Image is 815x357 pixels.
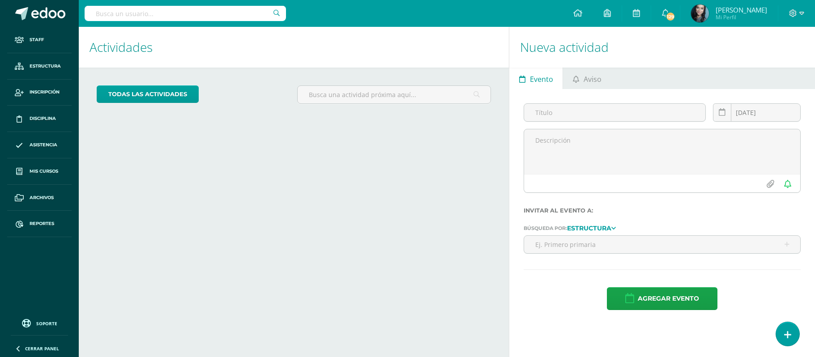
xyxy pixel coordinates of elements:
span: Cerrar panel [25,345,59,352]
span: Inscripción [30,89,60,96]
input: Título [524,104,705,121]
a: todas las Actividades [97,85,199,103]
input: Busca un usuario... [85,6,286,21]
span: [PERSON_NAME] [716,5,767,14]
span: Mis cursos [30,168,58,175]
a: Estructura [7,53,72,80]
span: Aviso [584,68,602,90]
a: Reportes [7,211,72,237]
input: Fecha de entrega [713,104,800,121]
span: Agregar evento [638,288,699,310]
span: Archivos [30,194,54,201]
span: Soporte [36,320,57,327]
a: Estructura [567,225,616,231]
strong: Estructura [567,224,611,232]
a: Disciplina [7,106,72,132]
span: Disciplina [30,115,56,122]
span: Mi Perfil [716,13,767,21]
span: Staff [30,36,44,43]
a: Archivos [7,185,72,211]
span: 129 [666,12,675,21]
span: Reportes [30,220,54,227]
a: Mis cursos [7,158,72,185]
a: Staff [7,27,72,53]
button: Agregar evento [607,287,717,310]
img: 775886bf149f59632f5d85e739ecf2a2.png [691,4,709,22]
a: Aviso [563,68,611,89]
input: Ej. Primero primaria [524,236,800,253]
a: Inscripción [7,80,72,106]
h1: Nueva actividad [520,27,804,68]
label: Invitar al evento a: [524,207,801,214]
span: Evento [530,68,553,90]
input: Busca una actividad próxima aquí... [298,86,490,103]
a: Evento [509,68,563,89]
a: Asistencia [7,132,72,158]
span: Búsqueda por: [524,225,567,231]
span: Estructura [30,63,61,70]
span: Asistencia [30,141,57,149]
a: Soporte [11,317,68,329]
h1: Actividades [90,27,498,68]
